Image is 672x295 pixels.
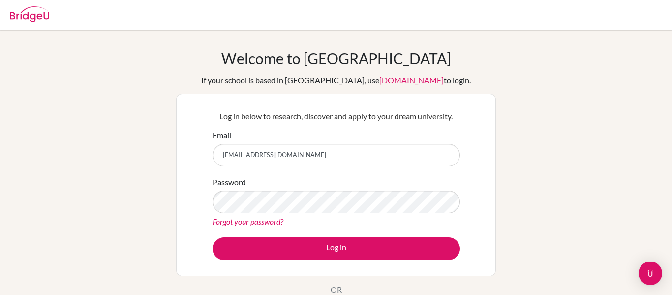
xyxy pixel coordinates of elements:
button: Log in [213,237,460,260]
a: [DOMAIN_NAME] [379,75,444,85]
label: Email [213,130,231,141]
a: Forgot your password? [213,217,283,226]
h1: Welcome to [GEOGRAPHIC_DATA] [221,49,451,67]
img: Bridge-U [10,6,49,22]
p: Log in below to research, discover and apply to your dream university. [213,110,460,122]
div: If your school is based in [GEOGRAPHIC_DATA], use to login. [201,74,471,86]
label: Password [213,176,246,188]
div: Open Intercom Messenger [639,262,662,285]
